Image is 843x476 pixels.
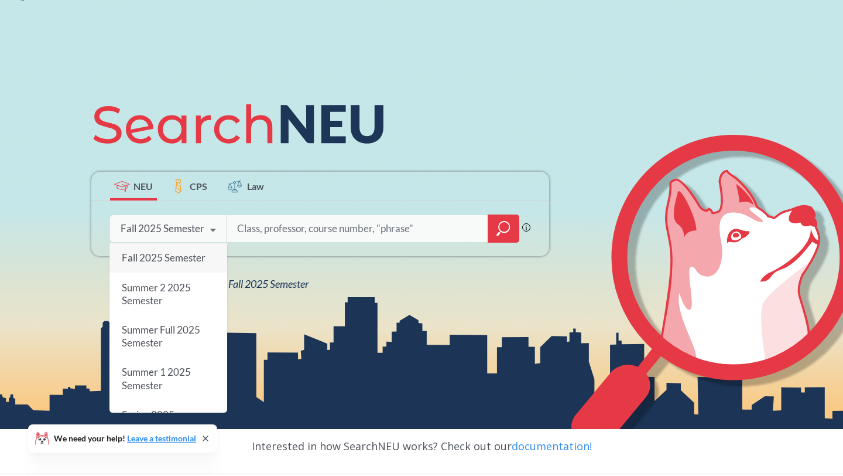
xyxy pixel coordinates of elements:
span: Summer 1 2025 Semester [122,366,191,392]
svg: magnifying glass [496,220,510,237]
span: Summer 2 2025 Semester [122,281,191,307]
input: Class, professor, course number, "phrase" [236,216,479,241]
span: NEU [133,179,153,193]
span: Law [247,179,264,193]
span: NEU Fall 2025 Semester [206,277,309,290]
span: CPS [190,179,207,193]
div: Fall 2025 Semester [121,222,204,235]
span: Spring 2025 Semester [122,409,174,434]
span: Summer Full 2025 Semester [122,324,200,349]
span: Fall 2025 Semester [122,251,205,264]
div: magnifying glass [488,215,519,243]
a: documentation! [512,439,592,453]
